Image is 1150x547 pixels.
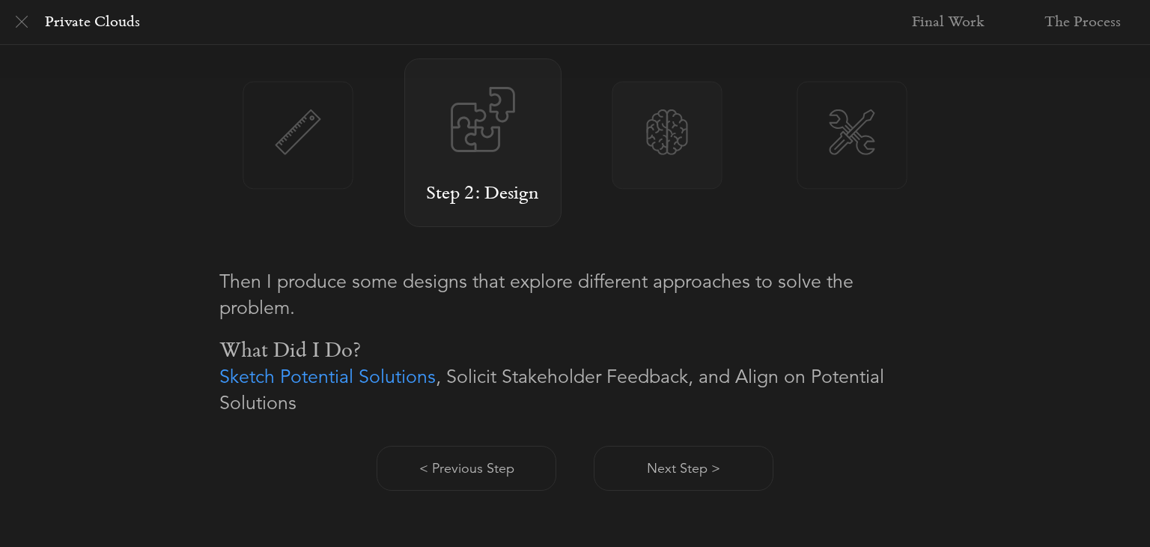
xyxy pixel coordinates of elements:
p: Then I produce some designs that explore different approaches to solve the problem. [219,268,931,321]
a: Sketch Potential Solutions [219,365,436,388]
button: < Previous Step [377,446,556,491]
p: What Did I Do? [219,339,931,366]
img: close.svg [16,16,28,28]
img: discover.svg [613,109,722,155]
button: Next Step > [594,446,773,491]
p: , Solicit Stakeholder Feedback, and Align on Potential Solutions [219,363,931,416]
img: define.svg [243,109,353,155]
img: deliver.svg [797,109,907,155]
span: Step 2: Design [405,181,561,210]
img: design.svg [405,87,561,152]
